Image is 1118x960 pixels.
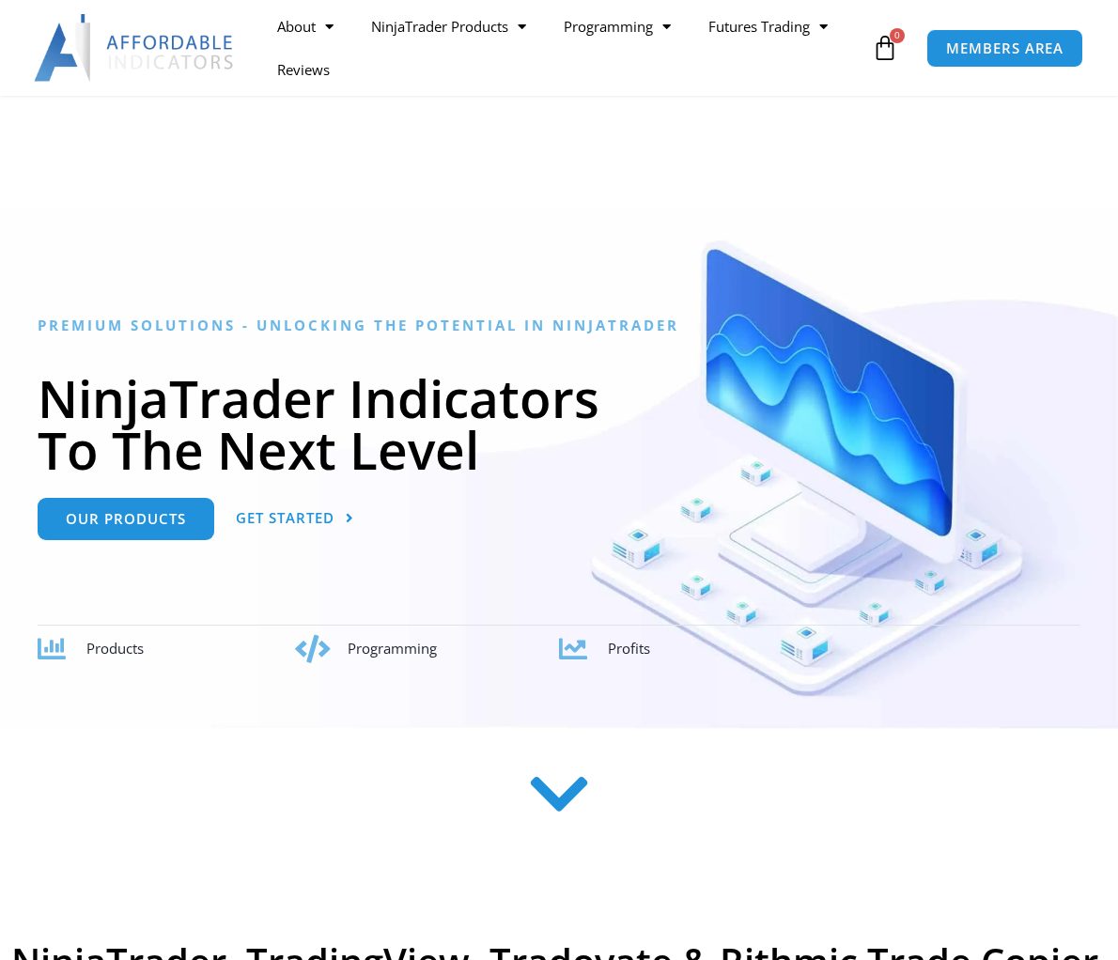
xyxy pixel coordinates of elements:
a: MEMBERS AREA [926,29,1083,68]
a: Our Products [38,498,214,540]
h1: NinjaTrader Indicators To The Next Level [38,372,1080,475]
h6: Premium Solutions - Unlocking the Potential in NinjaTrader [38,317,1080,334]
span: Our Products [66,512,186,526]
span: MEMBERS AREA [946,41,1064,55]
a: NinjaTrader Products [352,5,545,48]
a: Get Started [236,498,354,540]
a: Futures Trading [690,5,846,48]
span: Programming [348,639,437,658]
img: LogoAI | Affordable Indicators – NinjaTrader [34,14,236,82]
nav: Menu [258,5,866,91]
span: Get Started [236,511,334,525]
a: About [258,5,352,48]
a: 0 [844,21,926,75]
span: 0 [890,28,905,43]
span: Products [86,639,144,658]
a: Programming [545,5,690,48]
span: Profits [608,639,650,658]
a: Reviews [258,48,349,91]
